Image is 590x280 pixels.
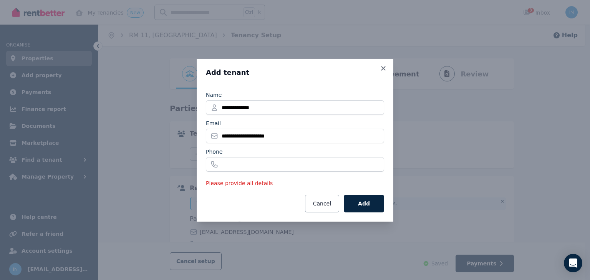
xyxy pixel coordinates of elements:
[564,254,582,272] div: Open Intercom Messenger
[305,195,339,212] button: Cancel
[206,91,222,99] label: Name
[206,68,384,77] h3: Add tenant
[344,195,384,212] button: Add
[206,179,384,187] p: Please provide all details
[206,148,222,156] label: Phone
[206,119,221,127] label: Email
